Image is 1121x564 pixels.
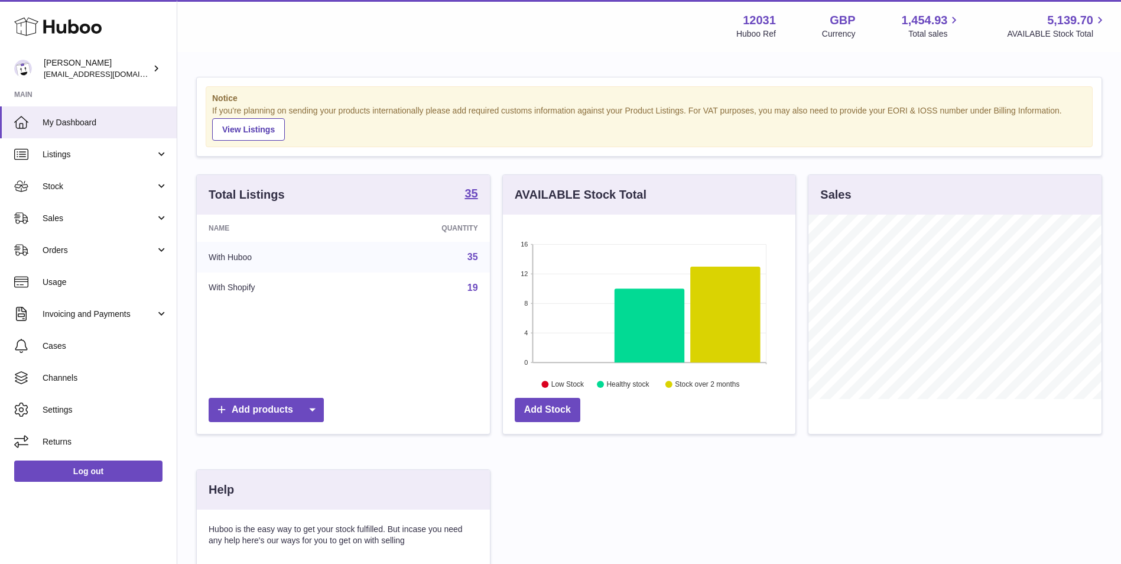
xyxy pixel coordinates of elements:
strong: 35 [464,187,477,199]
h3: Sales [820,187,851,203]
div: [PERSON_NAME] [44,57,150,80]
h3: Help [209,482,234,498]
text: Healthy stock [606,380,649,388]
span: AVAILABLE Stock Total [1007,28,1107,40]
th: Name [197,215,355,242]
text: Low Stock [551,380,584,388]
a: 35 [464,187,477,202]
span: 1,454.93 [902,12,948,28]
a: 5,139.70 AVAILABLE Stock Total [1007,12,1107,40]
a: Add Stock [515,398,580,422]
span: Listings [43,149,155,160]
a: View Listings [212,118,285,141]
a: 19 [467,283,478,293]
td: With Huboo [197,242,355,273]
text: 0 [524,359,528,366]
span: Stock [43,181,155,192]
div: Currency [822,28,856,40]
p: Huboo is the easy way to get your stock fulfilled. But incase you need any help here's our ways f... [209,524,478,546]
span: Total sales [908,28,961,40]
span: Channels [43,372,168,384]
div: If you're planning on sending your products internationally please add required customs informati... [212,105,1086,141]
text: 8 [524,300,528,307]
strong: Notice [212,93,1086,104]
span: Cases [43,341,168,352]
span: Returns [43,436,168,448]
text: 12 [521,270,528,277]
text: Stock over 2 months [675,380,739,388]
a: 1,454.93 Total sales [902,12,961,40]
span: 5,139.70 [1047,12,1093,28]
span: Settings [43,404,168,416]
span: Invoicing and Payments [43,309,155,320]
strong: 12031 [743,12,776,28]
text: 4 [524,329,528,336]
a: Log out [14,461,163,482]
h3: AVAILABLE Stock Total [515,187,646,203]
th: Quantity [355,215,489,242]
div: Huboo Ref [736,28,776,40]
a: 35 [467,252,478,262]
span: Usage [43,277,168,288]
a: Add products [209,398,324,422]
text: 16 [521,241,528,248]
span: My Dashboard [43,117,168,128]
strong: GBP [830,12,855,28]
img: internalAdmin-12031@internal.huboo.com [14,60,32,77]
span: [EMAIL_ADDRESS][DOMAIN_NAME] [44,69,174,79]
span: Orders [43,245,155,256]
td: With Shopify [197,273,355,303]
span: Sales [43,213,155,224]
h3: Total Listings [209,187,285,203]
